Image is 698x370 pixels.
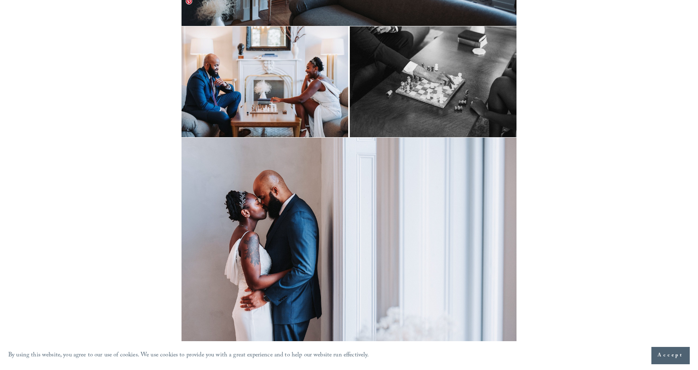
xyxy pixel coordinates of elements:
p: By using this website, you agree to our use of cookies. We use cookies to provide you with a grea... [8,350,369,362]
span: Accept [658,351,684,360]
img: height-house-wedding-portrait-photography.jpg [182,26,516,137]
button: Accept [651,347,690,364]
img: historic-height-house-wedding-portrait-photography.jpg [182,138,516,360]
